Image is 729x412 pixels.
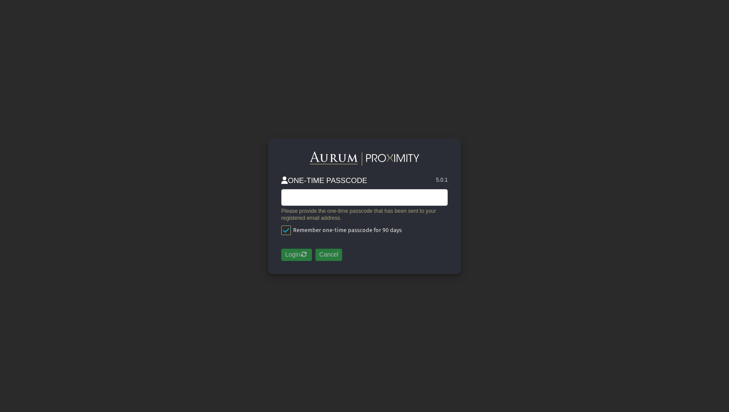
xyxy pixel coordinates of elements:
h3: ONE-TIME PASSCODE [281,176,367,186]
button: Cancel [315,249,343,261]
div: Please provide the one-time passcode that has been sent to your registered email address. [281,208,448,222]
button: Login [281,249,312,261]
img: Aurum-Proximity%20white.svg [310,151,419,166]
span: Remember one-time passcode for 90 days [291,227,402,233]
div: 5.0.1 [436,176,448,189]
